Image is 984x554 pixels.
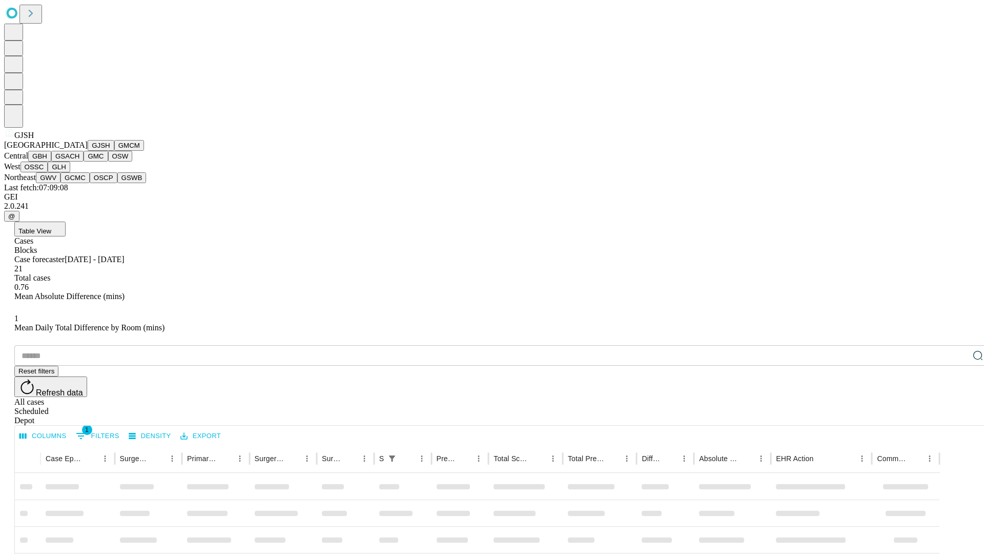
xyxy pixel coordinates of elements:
button: Menu [415,451,429,466]
button: Menu [620,451,634,466]
button: @ [4,211,19,222]
button: Show filters [73,428,122,444]
button: Refresh data [14,377,87,397]
button: Sort [908,451,922,466]
button: Menu [98,451,112,466]
button: GLH [48,162,70,172]
span: Reset filters [18,367,54,375]
div: Surgery Date [322,454,342,463]
button: Export [178,428,223,444]
button: Menu [357,451,372,466]
button: GBH [28,151,51,162]
button: Menu [165,451,179,466]
div: EHR Action [776,454,813,463]
button: Density [126,428,174,444]
button: Sort [531,451,546,466]
div: Comments [877,454,907,463]
button: Sort [605,451,620,466]
button: Sort [151,451,165,466]
span: 1 [14,314,18,323]
div: GEI [4,192,980,202]
div: 2.0.241 [4,202,980,211]
button: OSCP [90,172,117,183]
button: Select columns [17,428,69,444]
span: [GEOGRAPHIC_DATA] [4,141,88,149]
div: Scheduled In Room Duration [379,454,384,463]
button: Menu [300,451,314,466]
span: Central [4,151,28,160]
span: 1 [82,425,92,435]
div: Primary Service [187,454,217,463]
span: 0.76 [14,283,29,291]
button: GCMC [60,172,90,183]
span: 21 [14,264,23,273]
button: Menu [471,451,486,466]
span: Last fetch: 07:09:08 [4,183,68,192]
button: Show filters [385,451,399,466]
span: Total cases [14,273,50,282]
button: Menu [922,451,937,466]
button: Menu [233,451,247,466]
button: GWV [36,172,60,183]
button: Menu [546,451,560,466]
button: GMC [84,151,108,162]
div: Total Scheduled Duration [494,454,530,463]
span: [DATE] - [DATE] [65,255,124,264]
span: Case forecaster [14,255,65,264]
button: GSWB [117,172,147,183]
button: Sort [343,451,357,466]
button: Reset filters [14,366,58,377]
button: Table View [14,222,66,236]
button: Menu [855,451,869,466]
span: Mean Daily Total Difference by Room (mins) [14,323,165,332]
div: 1 active filter [385,451,399,466]
div: Case Epic Id [46,454,83,463]
button: Sort [814,451,829,466]
div: Surgery Name [255,454,284,463]
div: Total Predicted Duration [568,454,605,463]
div: Surgeon Name [120,454,150,463]
button: GMCM [114,140,144,151]
button: OSSC [20,162,48,172]
button: Sort [400,451,415,466]
button: Menu [677,451,691,466]
button: GJSH [88,140,114,151]
button: OSW [108,151,133,162]
span: @ [8,212,15,220]
span: West [4,162,20,171]
button: Sort [218,451,233,466]
span: Mean Absolute Difference (mins) [14,292,125,301]
span: GJSH [14,131,34,140]
button: Sort [740,451,754,466]
button: GSACH [51,151,84,162]
div: Absolute Difference [699,454,739,463]
button: Sort [663,451,677,466]
button: Menu [754,451,768,466]
span: Refresh data [36,388,83,397]
span: Northeast [4,173,36,182]
div: Difference [642,454,662,463]
span: Table View [18,227,51,235]
button: Sort [84,451,98,466]
button: Sort [457,451,471,466]
button: Sort [285,451,300,466]
div: Predicted In Room Duration [437,454,457,463]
